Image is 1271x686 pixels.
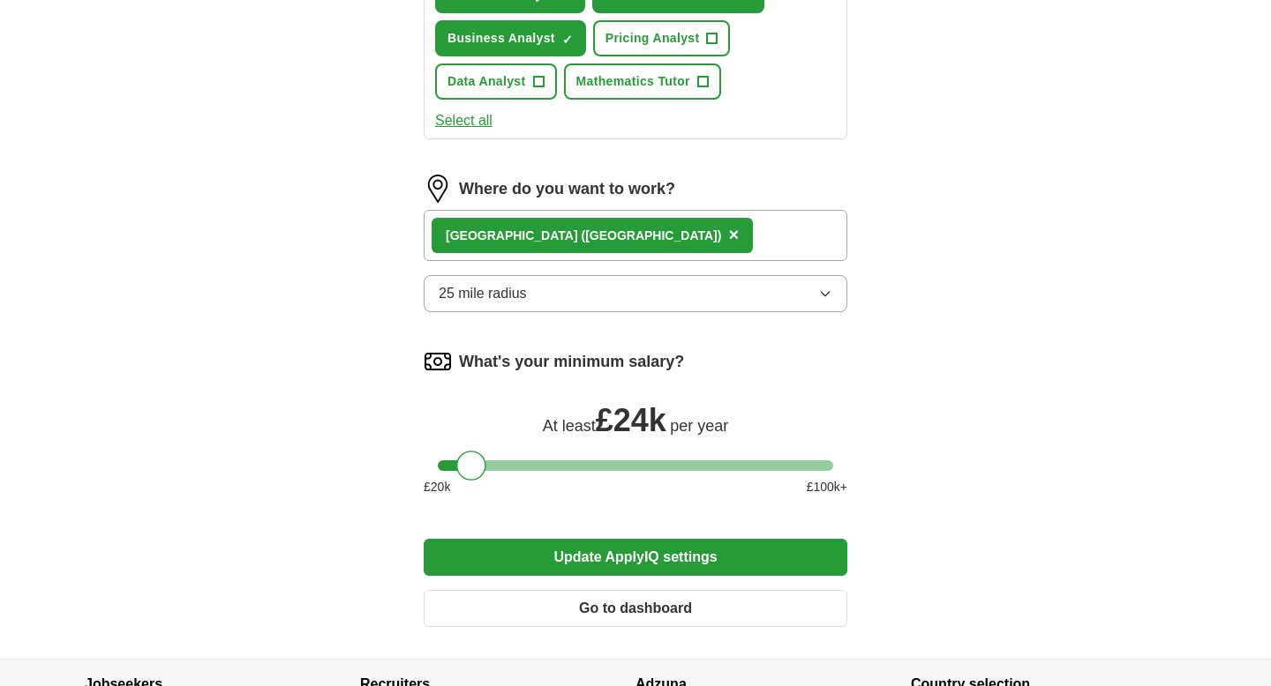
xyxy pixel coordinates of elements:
[424,347,452,376] img: salary.png
[424,175,452,203] img: location.png
[562,33,573,47] span: ✓
[446,228,578,242] strong: [GEOGRAPHIC_DATA]
[435,63,557,100] button: Data Analyst
[728,225,739,244] span: ×
[424,539,847,576] button: Update ApplyIQ settings
[807,478,847,496] span: £ 100 k+
[596,402,666,438] span: £ 24k
[447,72,526,91] span: Data Analyst
[459,350,684,374] label: What's your minimum salary?
[439,283,527,304] span: 25 mile radius
[581,228,721,242] span: ([GEOGRAPHIC_DATA])
[447,29,555,48] span: Business Analyst
[670,417,728,435] span: per year
[424,590,847,627] button: Go to dashboard
[605,29,700,48] span: Pricing Analyst
[435,110,493,131] button: Select all
[593,20,731,56] button: Pricing Analyst
[435,20,586,56] button: Business Analyst✓
[728,222,739,249] button: ×
[424,478,450,496] span: £ 20 k
[564,63,721,100] button: Mathematics Tutor
[459,177,675,201] label: Where do you want to work?
[543,417,596,435] span: At least
[424,275,847,312] button: 25 mile radius
[576,72,690,91] span: Mathematics Tutor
